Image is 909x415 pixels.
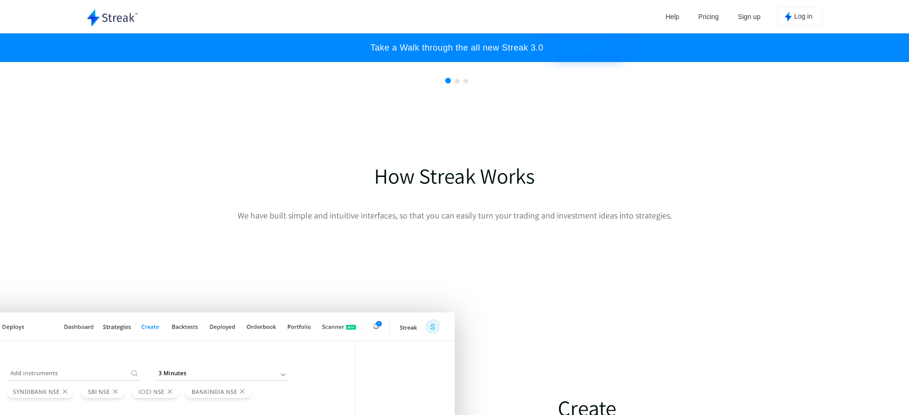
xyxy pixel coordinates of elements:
p: We have built simple and intuitive interfaces, so that you can easily turn your trading and inves... [87,209,822,222]
h1: How Streak Works [87,162,822,190]
a: Pricing [694,10,724,24]
img: logo [87,10,138,26]
img: kite_logo [785,12,792,21]
a: Help [661,10,684,24]
a: Sign up [733,10,765,24]
span: Log in [794,12,812,21]
button: WATCH NOW [551,42,622,54]
button: Log in [777,7,822,25]
p: Take a Walk through the all new Streak 3.0 [361,43,543,53]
